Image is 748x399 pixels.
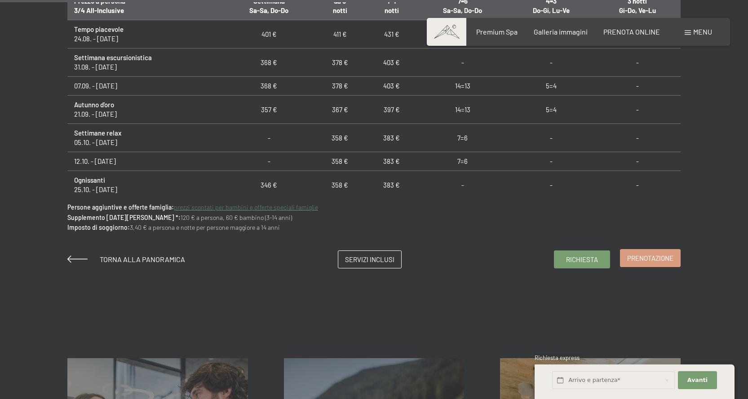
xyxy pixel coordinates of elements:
td: 358 € [314,152,366,171]
td: 357 € [224,96,314,124]
td: 383 € [366,171,417,199]
td: 368 € [224,48,314,77]
td: - [594,171,681,199]
td: 7=6 [417,152,508,171]
td: - [594,124,681,152]
span: Prenotazione [627,254,673,263]
button: Avanti [678,371,717,390]
td: - [508,171,594,199]
td: 14=13 [417,77,508,96]
td: 25.10. - [DATE] [67,171,224,199]
a: Torna alla panoramica [67,255,185,263]
td: 346 € [224,171,314,199]
td: 431 € [366,20,417,48]
a: Premium Spa [476,27,518,36]
td: 21.09. - [DATE] [67,96,224,124]
td: - [224,152,314,171]
td: 397 € [366,96,417,124]
td: 383 € [366,124,417,152]
td: 358 € [314,124,366,152]
td: 14=13 [417,96,508,124]
a: Servizi inclusi [338,251,401,268]
p: 120 € a persona, 60 € bambino (3-14 anni) 3,40 € a persona e notte per persone maggiore a 14 anni [67,202,681,232]
td: 24.08. - [DATE] [67,20,224,48]
td: - [508,124,594,152]
td: 7=6 [417,124,508,152]
td: 07.09. - [DATE] [67,77,224,96]
a: prezzi scontati per bambini e offerte speciali famiglie [174,203,318,211]
td: - [417,171,508,199]
td: 368 € [224,77,314,96]
td: 358 € [314,171,366,199]
span: Torna alla panoramica [100,255,185,263]
strong: Autunno d'oro [74,101,114,109]
td: - [594,96,681,124]
td: - [417,20,508,48]
strong: Settimana escursionistica [74,53,152,61]
span: Menu [693,27,712,36]
span: Avanti [687,376,708,384]
td: 05.10. - [DATE] [67,124,224,152]
td: 403 € [366,77,417,96]
td: - [224,124,314,152]
span: Richiesta [566,255,598,264]
a: Prenotazione [620,250,680,267]
td: 5=4 [508,96,594,124]
td: 378 € [314,77,366,96]
td: - [508,152,594,171]
span: Richiesta express [535,354,580,361]
a: PRENOTA ONLINE [603,27,660,36]
td: 31.08. - [DATE] [67,48,224,77]
a: Galleria immagini [534,27,588,36]
strong: Imposto di soggiorno: [67,224,130,231]
td: - [417,48,508,77]
td: 403 € [366,48,417,77]
strong: Settimane relax [74,129,121,137]
strong: Persone aggiuntive e offerte famiglia: [67,203,174,211]
td: 411 € [314,20,366,48]
td: 5=4 [508,77,594,96]
td: 12.10. - [DATE] [67,152,224,171]
span: Servizi inclusi [345,255,394,264]
td: 383 € [366,152,417,171]
td: 367 € [314,96,366,124]
a: Richiesta [554,251,610,268]
td: - [594,48,681,77]
strong: Supplemento [DATE][PERSON_NAME] *: [67,214,181,221]
strong: Ognissanti [74,176,105,184]
td: - [594,77,681,96]
td: - [508,48,594,77]
td: - [594,152,681,171]
td: 401 € [224,20,314,48]
strong: Tempo piacevole [74,25,124,33]
td: 378 € [314,48,366,77]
